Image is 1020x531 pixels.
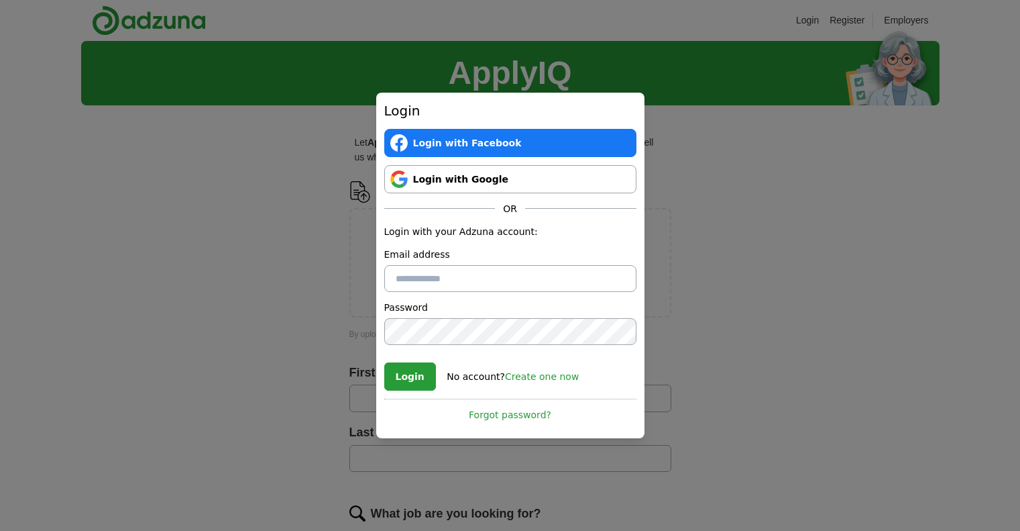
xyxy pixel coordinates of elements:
button: Login [384,363,436,391]
span: OR [495,201,525,216]
a: Login with Google [384,165,636,193]
div: No account? [447,361,579,384]
label: Password [384,300,636,315]
a: Create one now [505,371,579,382]
h2: Login [384,101,636,121]
a: Forgot password? [384,399,636,422]
p: Login with your Adzuna account: [384,224,636,239]
a: Login with Facebook [384,129,636,157]
label: Email address [384,247,636,262]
